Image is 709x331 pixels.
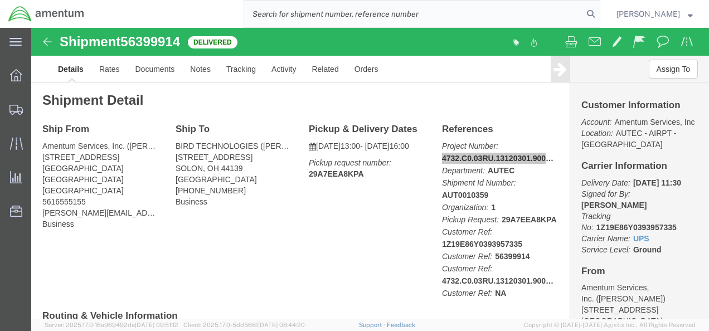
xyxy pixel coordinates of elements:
a: Feedback [387,322,415,328]
span: Server: 2025.17.0-16a969492de [45,322,178,328]
span: Copyright © [DATE]-[DATE] Agistix Inc., All Rights Reserved [524,320,696,330]
button: [PERSON_NAME] [616,7,693,21]
span: Client: 2025.17.0-5dd568f [183,322,305,328]
span: [DATE] 08:44:20 [258,322,305,328]
span: Charles Grant [616,8,680,20]
a: Support [359,322,387,328]
img: logo [8,6,85,22]
input: Search for shipment number, reference number [244,1,583,27]
span: [DATE] 09:51:12 [135,322,178,328]
iframe: FS Legacy Container [31,28,709,319]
